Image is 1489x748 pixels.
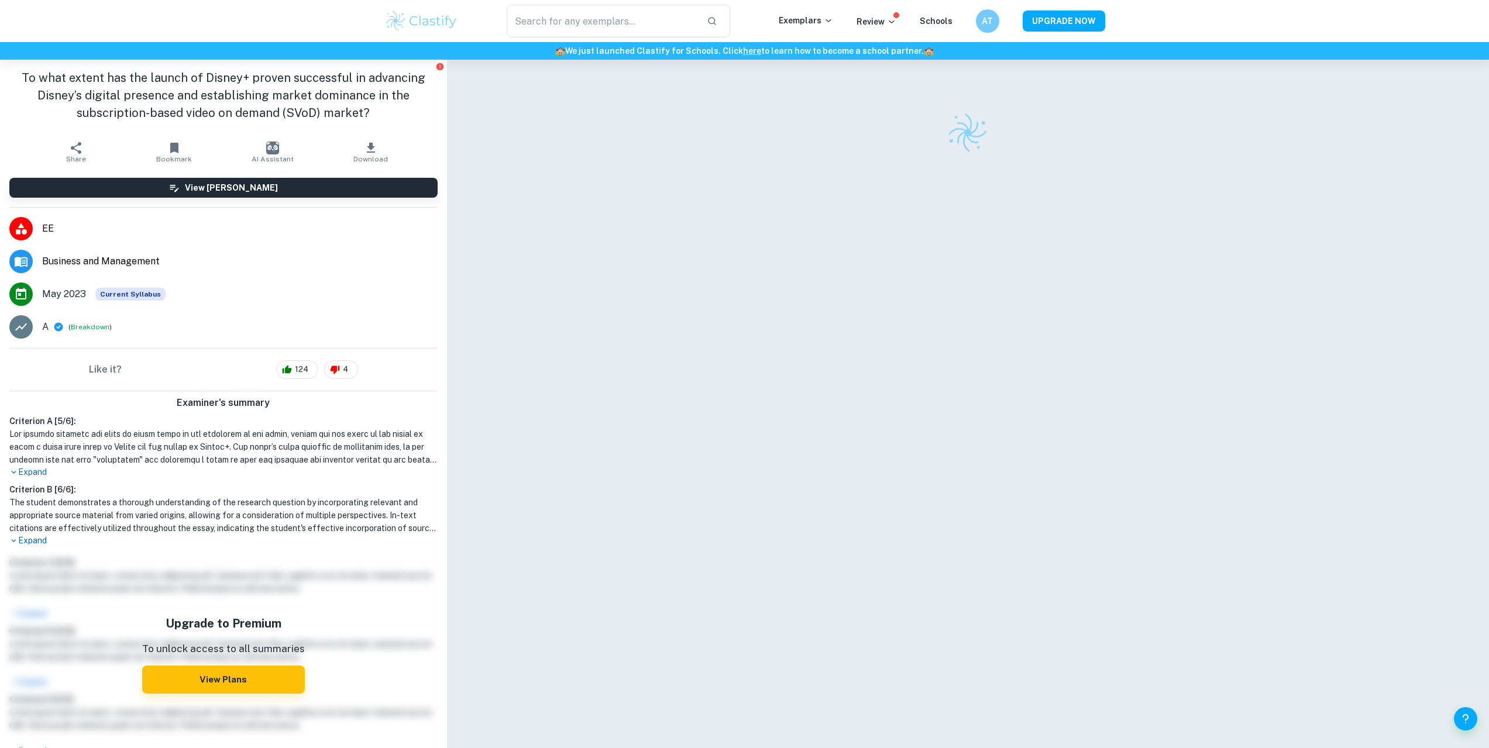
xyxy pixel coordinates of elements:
p: Review [857,15,896,28]
h6: Criterion B [ 6 / 6 ]: [9,483,438,496]
span: May 2023 [42,287,86,301]
p: To unlock access to all summaries [142,642,305,657]
span: 124 [288,364,315,375]
h6: AT [981,15,994,27]
span: 🏫 [924,46,934,56]
span: Bookmark [156,155,192,163]
button: Help and Feedback [1454,707,1477,730]
button: Download [322,136,420,168]
p: Exemplars [779,14,833,27]
span: Current Syllabus [95,288,166,301]
span: 4 [336,364,355,375]
button: Breakdown [71,322,109,332]
a: Schools [920,16,952,26]
h6: We just launched Clastify for Schools. Click to learn how to become a school partner. [2,44,1487,57]
h1: Lor ipsumdo sitametc adi elits do eiusm tempo in utl etdolorem al eni admin, veniam qui nos exerc... [9,428,438,466]
button: UPGRADE NOW [1023,11,1105,32]
h1: To what extent has the launch of Disney+ proven successful in advancing Disney’s digital presence... [9,69,438,122]
p: Expand [9,466,438,478]
p: Expand [9,535,438,547]
button: Share [27,136,125,168]
a: here [743,46,761,56]
h6: Examiner's summary [5,396,442,410]
h6: View [PERSON_NAME] [185,181,278,194]
span: EE [42,222,438,236]
button: View [PERSON_NAME] [9,178,438,198]
img: Clastify logo [944,109,992,157]
h1: The student demonstrates a thorough understanding of the research question by incorporating relev... [9,496,438,535]
h5: Upgrade to Premium [142,615,305,632]
div: 124 [276,360,318,379]
img: AI Assistant [266,142,279,154]
input: Search for any exemplars... [507,5,698,37]
span: Business and Management [42,254,438,268]
h6: Criterion A [ 5 / 6 ]: [9,415,438,428]
button: AT [976,9,999,33]
div: 4 [324,360,358,379]
img: Clastify logo [384,9,459,33]
span: Download [353,155,388,163]
button: AI Assistant [223,136,322,168]
span: ( ) [68,322,112,333]
div: This exemplar is based on the current syllabus. Feel free to refer to it for inspiration/ideas wh... [95,288,166,301]
span: AI Assistant [252,155,294,163]
p: A [42,320,49,334]
span: Share [66,155,86,163]
button: View Plans [142,666,305,694]
h6: Like it? [89,363,122,377]
span: 🏫 [555,46,565,56]
button: Bookmark [125,136,223,168]
button: Report issue [436,62,445,71]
